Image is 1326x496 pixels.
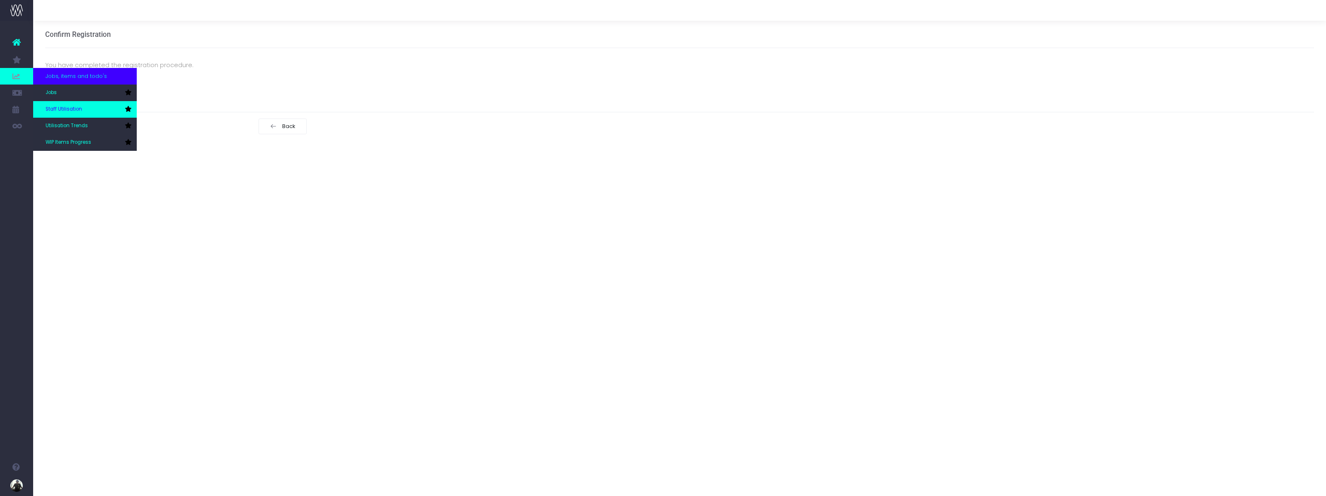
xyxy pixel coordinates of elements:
[45,30,111,39] h3: Confirm Registration
[33,85,137,101] a: Jobs
[33,118,137,134] a: Utilisation Trends
[10,479,23,492] img: images/default_profile_image.png
[279,123,295,130] span: Back
[46,72,107,80] span: Jobs, items and todo's
[33,134,137,151] a: WIP Items Progress
[46,122,88,130] span: Utilisation Trends
[259,119,307,134] button: Back
[46,89,57,97] span: Jobs
[45,60,1314,70] p: You have completed the registration procedure.
[46,106,82,113] span: Staff Utilisation
[33,101,137,118] a: Staff Utilisation
[46,139,91,146] span: WIP Items Progress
